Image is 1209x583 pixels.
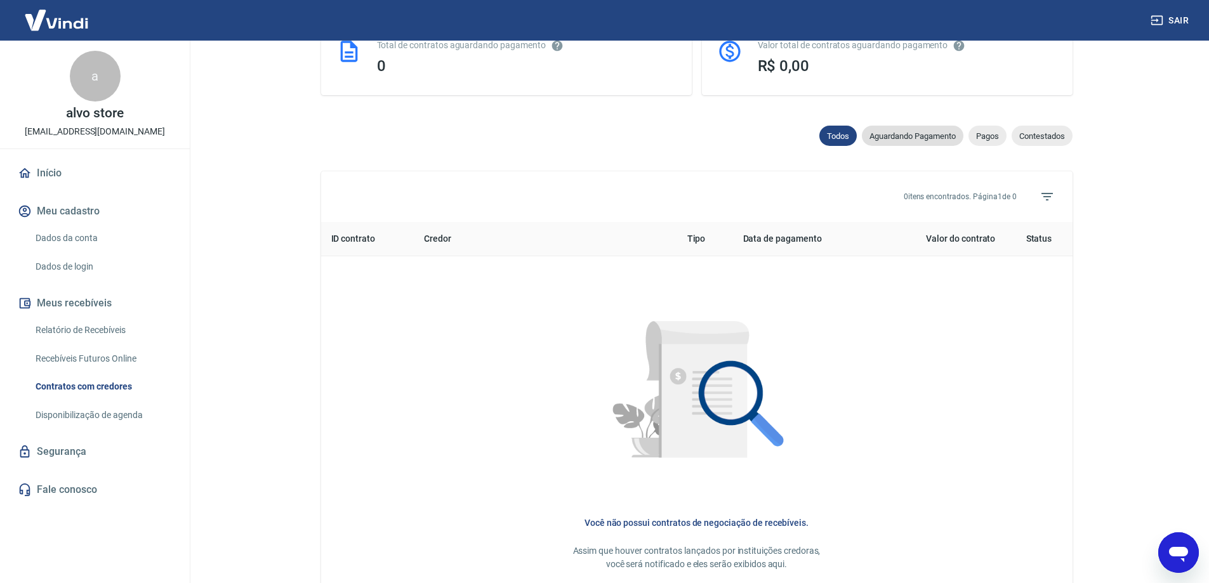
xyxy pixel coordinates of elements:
a: Início [15,159,175,187]
svg: Esses contratos não se referem à Vindi, mas sim a outras instituições. [551,39,564,52]
img: Nenhum item encontrado [579,277,814,511]
span: Contestados [1012,131,1073,141]
span: Todos [819,131,857,141]
div: a [70,51,121,102]
img: Vindi [15,1,98,39]
th: Data de pagamento [733,222,876,256]
a: Dados da conta [30,225,175,251]
h6: Você não possui contratos de negociação de recebíveis. [341,516,1052,529]
span: Filtros [1032,181,1062,212]
button: Meu cadastro [15,197,175,225]
iframe: Button to launch messaging window, conversation in progress [1158,532,1199,573]
a: Relatório de Recebíveis [30,317,175,343]
p: [EMAIL_ADDRESS][DOMAIN_NAME] [25,125,165,138]
div: Total de contratos aguardando pagamento [377,39,677,52]
div: Aguardando Pagamento [862,126,963,146]
span: Pagos [968,131,1007,141]
th: Tipo [677,222,733,256]
svg: O valor comprometido não se refere a pagamentos pendentes na Vindi e sim como garantia a outras i... [953,39,965,52]
button: Meus recebíveis [15,289,175,317]
a: Fale conosco [15,476,175,504]
span: Aguardando Pagamento [862,131,963,141]
div: 0 [377,57,677,75]
span: Assim que houver contratos lançados por instituições credoras, você será notificado e eles serão ... [573,546,821,569]
a: Recebíveis Futuros Online [30,346,175,372]
a: Segurança [15,438,175,466]
th: ID contrato [321,222,414,256]
th: Credor [414,222,677,256]
div: Todos [819,126,857,146]
p: 0 itens encontrados. Página 1 de 0 [904,191,1017,202]
div: Contestados [1012,126,1073,146]
p: alvo store [66,107,124,120]
a: Dados de login [30,254,175,280]
button: Sair [1148,9,1194,32]
a: Contratos com credores [30,374,175,400]
a: Disponibilização de agenda [30,402,175,428]
th: Valor do contrato [876,222,1005,256]
th: Status [1005,222,1072,256]
div: Pagos [968,126,1007,146]
span: R$ 0,00 [758,57,810,75]
div: Valor total de contratos aguardando pagamento [758,39,1057,52]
